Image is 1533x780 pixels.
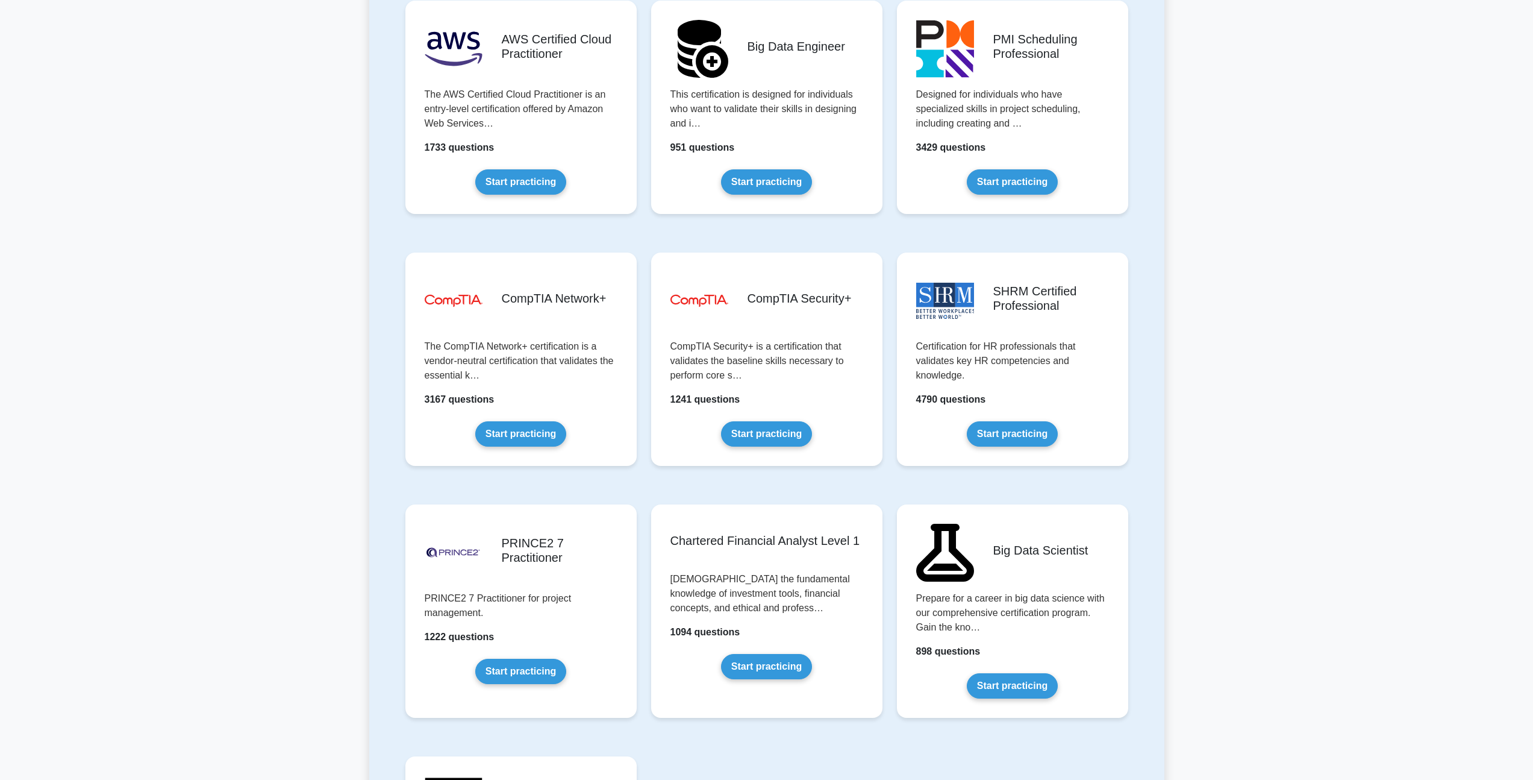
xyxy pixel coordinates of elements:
a: Start practicing [475,169,566,195]
a: Start practicing [475,421,566,447]
a: Start practicing [967,673,1058,699]
a: Start practicing [721,654,812,679]
a: Start practicing [967,421,1058,447]
a: Start practicing [721,421,812,447]
a: Start practicing [475,659,566,684]
a: Start practicing [721,169,812,195]
a: Start practicing [967,169,1058,195]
